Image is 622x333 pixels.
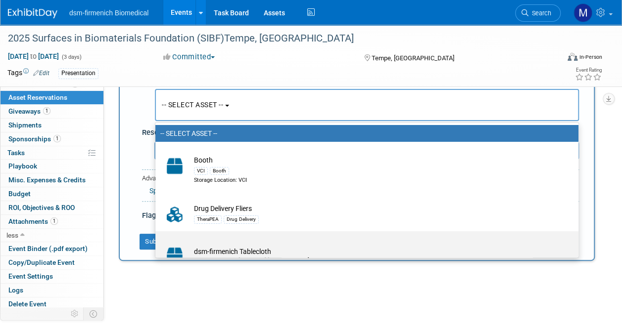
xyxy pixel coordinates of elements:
span: -- SELECT ASSET -- [162,101,223,109]
a: Giveaways1 [0,105,103,118]
span: Event Binder (.pdf export) [8,245,88,252]
span: Playbook [8,162,37,170]
button: Committed [160,52,219,62]
div: TheraPEA [194,215,222,223]
div: In-Person [579,53,602,61]
img: Collateral-Icon-2.png [160,204,189,225]
div: VCI [194,167,208,175]
span: Event Settings [8,272,53,280]
a: ROI, Objectives & ROO [0,201,103,214]
div: Event Format [516,51,602,66]
td: Tags [7,68,49,79]
span: dsm-firmenich Biomedical [69,9,148,17]
a: Edit [33,70,49,77]
div: 2025 Surfaces in Biomaterials Foundation (SIBF)Tempe, [GEOGRAPHIC_DATA] [4,30,551,47]
a: less [0,229,103,242]
td: Drug Delivery Fliers [189,204,559,225]
div: Event Rating [575,68,602,73]
span: 1 [53,135,61,142]
a: Tasks [0,146,103,160]
a: Search [515,4,561,22]
span: Giveaways [8,107,50,115]
span: Logs [8,286,23,294]
span: 2 [71,80,79,87]
a: Copy/Duplicate Event [0,256,103,269]
span: Sponsorships [8,135,61,143]
img: Capital-Asset-Icon-2.png [160,245,189,266]
span: less [6,231,18,239]
button: -- SELECT ASSET -- [155,89,579,121]
div: Storage Location: VCI [194,176,559,184]
img: Format-Inperson.png [568,53,577,61]
td: Booth [189,155,559,184]
a: Specify Shipping Logistics Category [149,187,259,195]
span: Shipments [8,121,42,129]
span: Copy/Duplicate Event [8,258,75,266]
td: dsm-firmenich Tablecloth [189,245,559,266]
span: Tasks [7,149,25,157]
a: Logs [0,284,103,297]
span: Misc. Expenses & Credits [8,176,86,184]
span: ROI, Objectives & ROO [8,204,75,211]
span: 1 [50,217,58,225]
span: Delete Event [8,300,47,308]
div: Presentation [58,68,98,79]
img: Melanie Davison [574,3,592,22]
div: Booth [210,167,229,175]
div: Storage Location: [US_STATE] [PERSON_NAME] [194,256,559,264]
span: Search [528,9,551,17]
a: Budget [0,187,103,201]
a: Attachments1 [0,215,103,228]
span: Attachments [8,217,58,225]
a: Sponsorships1 [0,132,103,146]
span: Flag: [142,211,158,220]
td: Toggle Event Tabs [84,307,104,320]
a: Shipments [0,119,103,132]
a: Playbook [0,160,103,173]
span: Tempe, [GEOGRAPHIC_DATA] [372,54,454,62]
span: Budget [8,190,31,198]
div: Reservation Notes [142,127,579,138]
span: to [29,52,38,60]
span: [DATE] [DATE] [7,52,59,61]
a: Asset Reservations [0,91,103,104]
a: Event Settings [0,270,103,283]
button: Submit [140,234,172,250]
span: Asset Reservations [8,93,67,101]
a: Event Binder (.pdf export) [0,242,103,255]
img: Capital-Asset-Icon-2.png [160,155,189,177]
td: Personalize Event Tab Strip [66,307,84,320]
img: ExhibitDay [8,8,57,18]
label: -- SELECT ASSET -- [160,127,569,140]
div: Drug Delivery [224,215,259,223]
span: (3 days) [61,54,82,60]
a: Misc. Expenses & Credits [0,173,103,187]
div: Advanced Options [142,174,579,183]
span: 1 [43,107,50,115]
a: Delete Event [0,297,103,311]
